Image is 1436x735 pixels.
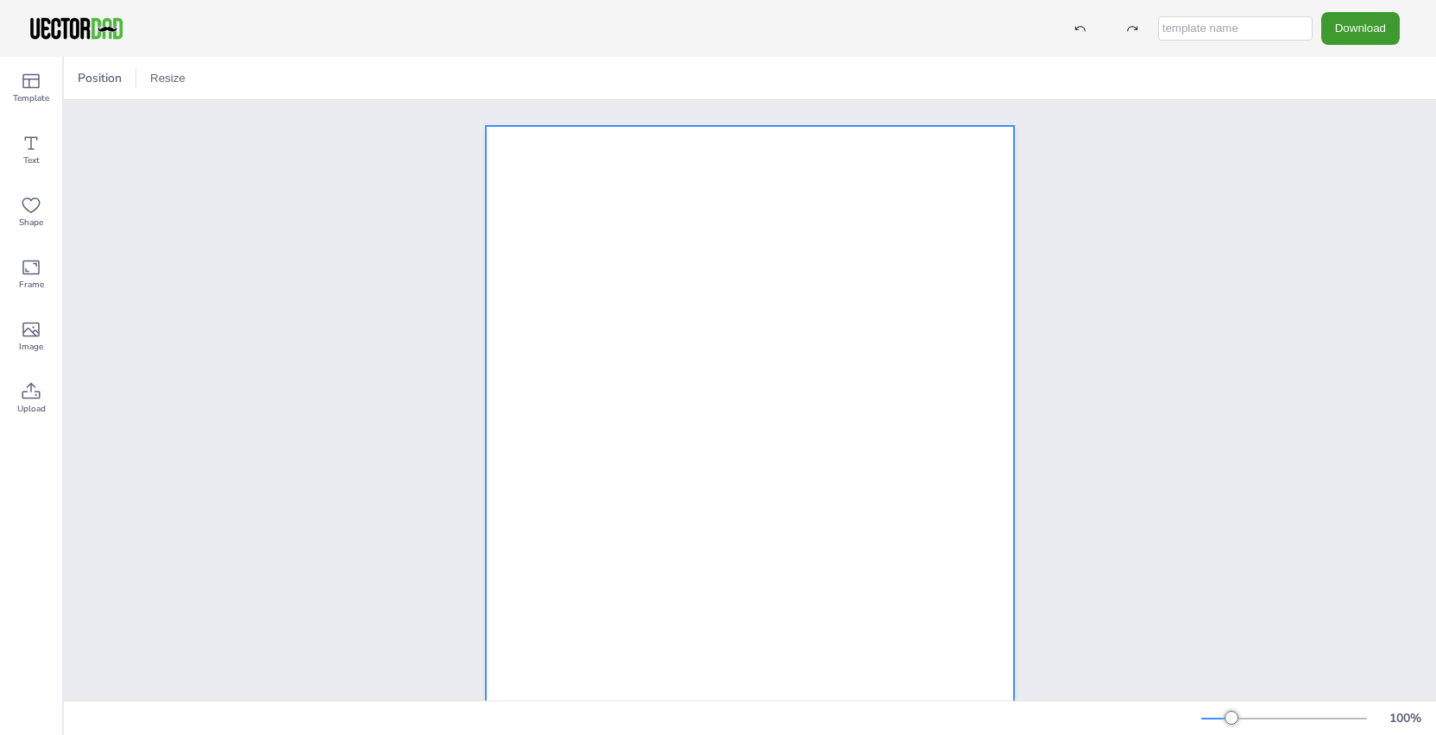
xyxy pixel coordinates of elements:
button: Download [1321,12,1400,44]
span: Upload [17,402,46,416]
span: Frame [19,278,44,292]
input: template name [1158,16,1313,41]
button: Resize [143,65,192,92]
span: Text [23,154,40,167]
span: Image [19,340,43,354]
span: Position [74,70,125,86]
div: 100 % [1384,710,1426,726]
span: Template [13,91,49,105]
span: Shape [19,216,43,229]
img: VectorDad-1.png [28,16,125,41]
